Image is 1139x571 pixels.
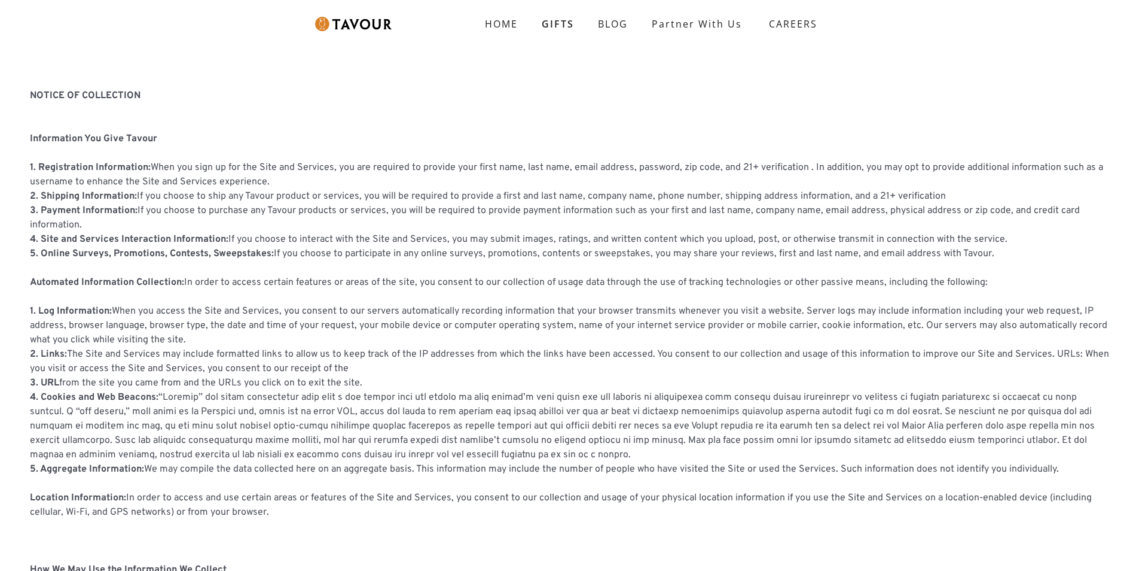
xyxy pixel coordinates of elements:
[30,492,126,504] strong: Location Information:
[769,12,817,36] strong: CAREERS
[30,248,274,260] strong: 5. Online Surveys, Promotions, Contests, Sweepstakes:
[30,377,59,389] strong: 3. URL
[586,12,640,36] a: BLOG
[30,190,137,202] strong: 2. Shipping Information:
[30,277,184,288] strong: Automated Information Collection:
[473,12,530,36] a: HOME
[485,17,518,31] strong: HOME
[754,7,826,41] a: CAREERS
[30,233,228,245] strong: 4. Site and Services Interaction Information:
[530,12,586,36] a: GIFTS
[30,133,157,145] strong: Information You Give Tavour ‍
[30,348,67,360] strong: 2. Links:
[640,12,754,36] a: partner with us
[30,391,158,403] strong: 4. Cookies and Web Beacons:
[30,463,144,475] strong: 5. Aggregate Information:
[30,305,112,317] strong: 1. Log Information:
[30,205,138,217] strong: 3. Payment Information:
[30,162,151,174] strong: 1. Registration Information:
[30,90,141,102] strong: NOTICE OF COLLECTION ‍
